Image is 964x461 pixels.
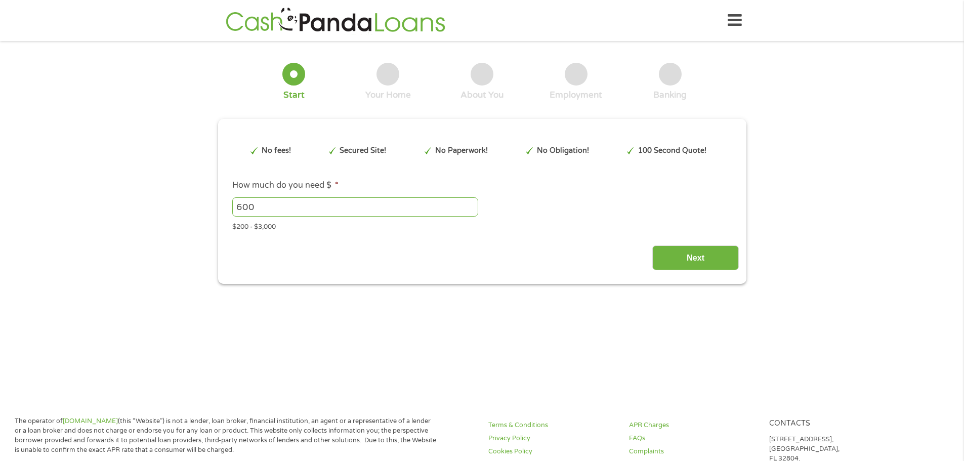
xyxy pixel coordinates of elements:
[15,416,437,455] p: The operator of (this “Website”) is not a lender, loan broker, financial institution, an agent or...
[232,180,339,191] label: How much do you need $
[652,245,739,270] input: Next
[653,90,687,101] div: Banking
[223,6,448,35] img: GetLoanNow Logo
[537,145,589,156] p: No Obligation!
[435,145,488,156] p: No Paperwork!
[63,417,118,425] a: [DOMAIN_NAME]
[629,434,758,443] a: FAQs
[629,421,758,430] a: APR Charges
[283,90,305,101] div: Start
[769,419,898,429] h4: Contacts
[365,90,411,101] div: Your Home
[460,90,504,101] div: About You
[550,90,602,101] div: Employment
[629,447,758,456] a: Complaints
[488,421,617,430] a: Terms & Conditions
[638,145,706,156] p: 100 Second Quote!
[340,145,386,156] p: Secured Site!
[232,219,731,232] div: $200 - $3,000
[262,145,291,156] p: No fees!
[488,434,617,443] a: Privacy Policy
[488,447,617,456] a: Cookies Policy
